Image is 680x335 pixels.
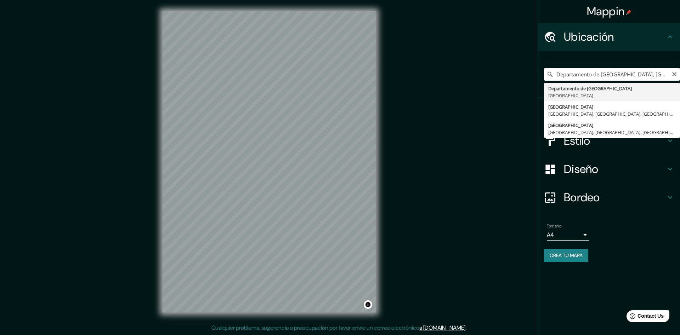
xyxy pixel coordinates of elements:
div: Diseño [538,155,680,183]
h4: Mappin [587,4,632,18]
canvas: Mapa [163,11,376,312]
div: A4 [547,229,589,241]
h4: Estilo [564,134,666,148]
label: Tamaño [547,223,561,229]
div: . [466,324,467,332]
h4: Bordeo [564,190,666,204]
div: Estilo [538,127,680,155]
img: pin-icon.png [626,10,631,15]
div: [GEOGRAPHIC_DATA] [548,103,676,110]
button: Despejado [671,70,677,77]
input: Elija su ciudad o área [544,68,680,81]
div: Ubicación [538,23,680,51]
div: [GEOGRAPHIC_DATA] [548,122,676,129]
h4: Diseño [564,162,666,176]
button: Crea tu mapa [544,249,588,262]
div: [GEOGRAPHIC_DATA], [GEOGRAPHIC_DATA], [GEOGRAPHIC_DATA] [548,110,676,117]
div: [GEOGRAPHIC_DATA] [548,92,676,99]
iframe: Help widget launcher [617,307,672,327]
h4: Ubicación [564,30,666,44]
div: Bordeo [538,183,680,212]
button: Atribución de choques [364,300,372,309]
div: . [467,324,469,332]
a: a [DOMAIN_NAME] [419,324,465,331]
p: Cualquier problema, sugerencia o preocupación por favor envíe un correo electrónico . [211,324,466,332]
div: Departamento de [GEOGRAPHIC_DATA] [548,85,676,92]
div: Pins [538,98,680,127]
div: [GEOGRAPHIC_DATA], [GEOGRAPHIC_DATA], [GEOGRAPHIC_DATA] [548,129,676,136]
